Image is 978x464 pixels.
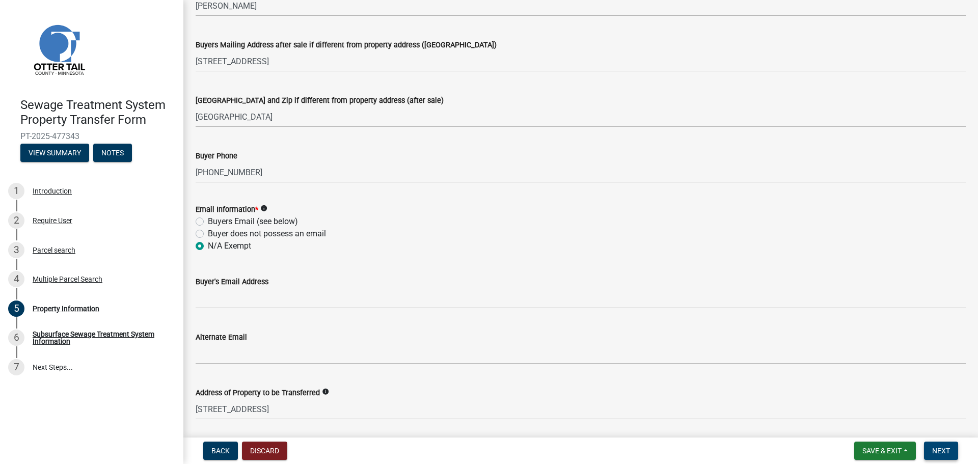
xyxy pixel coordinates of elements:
label: Address of Property to be Transferred [196,390,320,397]
label: N/A Exempt [208,240,251,252]
button: Save & Exit [854,442,916,460]
span: Back [211,447,230,455]
i: info [260,205,267,212]
label: Buyer Phone [196,153,237,160]
div: Multiple Parcel Search [33,276,102,283]
button: Back [203,442,238,460]
button: Next [924,442,958,460]
div: 3 [8,242,24,258]
label: Buyers Mailing Address after sale if different from property address ([GEOGRAPHIC_DATA]) [196,42,497,49]
button: Notes [93,144,132,162]
div: Parcel search [33,247,75,254]
div: Require User [33,217,72,224]
button: Discard [242,442,287,460]
span: Next [932,447,950,455]
label: Buyer does not possess an email [208,228,326,240]
i: info [322,388,329,395]
div: Introduction [33,187,72,195]
label: [GEOGRAPHIC_DATA] and Zip if different from property address (after sale) [196,97,444,104]
div: 1 [8,183,24,199]
div: Subsurface Sewage Treatment System Information [33,331,167,345]
div: Property Information [33,305,99,312]
div: 4 [8,271,24,287]
wm-modal-confirm: Summary [20,149,89,157]
div: 5 [8,301,24,317]
label: Buyer's Email Address [196,279,268,286]
img: Otter Tail County, Minnesota [20,11,97,87]
button: View Summary [20,144,89,162]
label: Alternate Email [196,334,247,341]
label: Buyers Email (see below) [208,215,298,228]
label: Email Information [196,206,258,213]
h4: Sewage Treatment System Property Transfer Form [20,98,175,127]
div: 2 [8,212,24,229]
div: 7 [8,359,24,375]
span: PT-2025-477343 [20,131,163,141]
div: 6 [8,330,24,346]
wm-modal-confirm: Notes [93,149,132,157]
span: Save & Exit [862,447,902,455]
